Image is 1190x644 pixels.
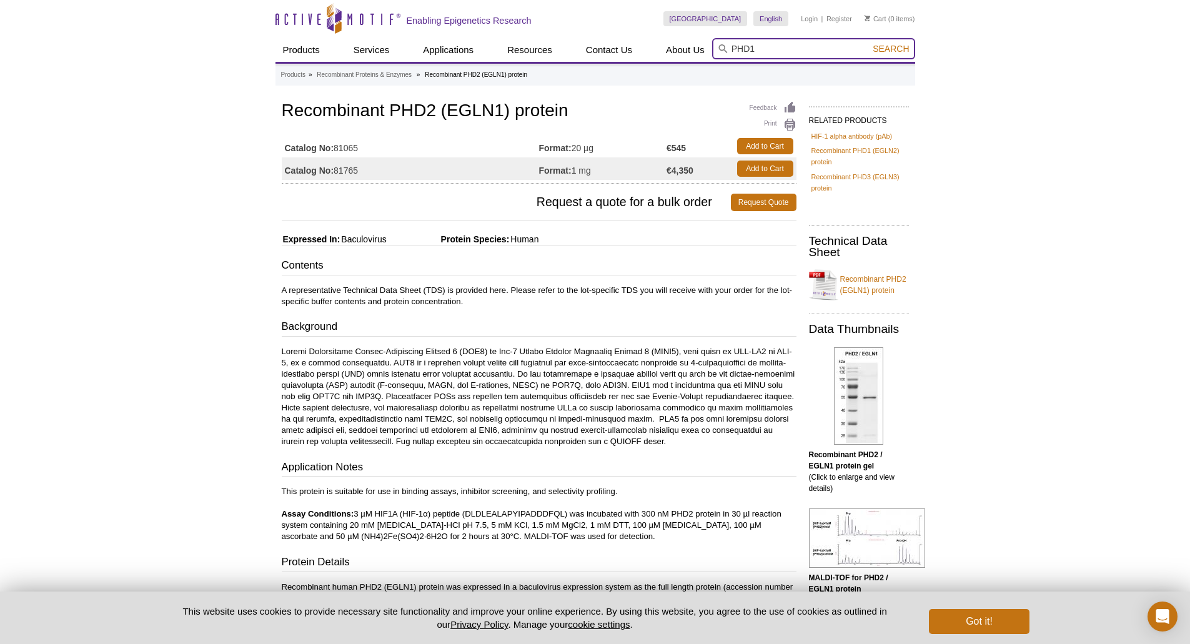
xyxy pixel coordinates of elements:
h1: Recombinant PHD2 (EGLN1) protein [282,101,796,122]
strong: Format: [539,142,572,154]
a: Feedback [750,101,796,115]
strong: €545 [667,142,686,154]
a: [GEOGRAPHIC_DATA] [663,11,748,26]
strong: Format: [539,165,572,176]
h3: Background [282,319,796,337]
img: Recombinant PHD2 / EGLN1 protein gel [834,347,883,445]
a: Services [346,38,397,62]
a: Applications [415,38,481,62]
a: Request Quote [731,194,796,211]
a: Recombinant PHD2 (EGLN1) protein [809,266,909,304]
a: Products [281,69,305,81]
a: Contact Us [578,38,640,62]
li: » [309,71,312,78]
button: Search [869,43,913,54]
a: Login [801,14,818,23]
img: Your Cart [865,15,870,21]
b: Assay Conditions: [282,509,354,518]
span: Human [509,234,538,244]
li: Recombinant PHD2 (EGLN1) protein [425,71,527,78]
h2: Data Thumbnails [809,324,909,335]
a: HIF-1 alpha antibody (pAb) [811,131,893,142]
a: English [753,11,788,26]
h2: RELATED PRODUCTS [809,106,909,129]
button: cookie settings [568,619,630,630]
span: Search [873,44,909,54]
h2: Enabling Epigenetics Research [407,15,532,26]
p: A representative Technical Data Sheet (TDS) is provided here. Please refer to the lot-specific TD... [282,285,796,307]
a: Add to Cart [737,161,793,177]
span: Baculovirus [340,234,386,244]
b: MALDI-TOF for PHD2 / EGLN1 protein [809,573,888,593]
a: Print [750,118,796,132]
p: This website uses cookies to provide necessary site functionality and improve your online experie... [161,605,909,631]
b: Recombinant PHD2 / EGLN1 protein gel [809,450,883,470]
li: (0 items) [865,11,915,26]
a: Recombinant PHD1 (EGLN2) protein [811,145,906,167]
input: Keyword, Cat. No. [712,38,915,59]
a: Add to Cart [737,138,793,154]
li: » [417,71,420,78]
a: Products [275,38,327,62]
span: Protein Species: [389,234,510,244]
strong: €4,350 [667,165,693,176]
a: Register [826,14,852,23]
div: Open Intercom Messenger [1148,602,1178,632]
td: 1 mg [539,157,667,180]
span: Expressed In: [282,234,340,244]
h3: Contents [282,258,796,275]
p: (Click to enlarge and view details) [809,449,909,494]
p: Recombinant human PHD2 (EGLN1) protein was expressed in a baculovirus expression system as the fu... [282,582,796,604]
h2: Technical Data Sheet [809,235,909,258]
p: Loremi Dolorsitame Consec-Adipiscing Elitsed 6 (DOE8) te Inc-7 Utlabo Etdolor Magnaaliq Enimad 8 ... [282,346,796,447]
td: 81065 [282,135,539,157]
a: Resources [500,38,560,62]
p: This protein is suitable for use in binding assays, inhibitor screening, and selectivity profilin... [282,486,796,542]
img: MALDI-TOF for PHD2 / EGLN1 protein [809,508,925,568]
a: Cart [865,14,886,23]
td: 20 µg [539,135,667,157]
h3: Protein Details [282,555,796,572]
h3: Application Notes [282,460,796,477]
a: About Us [658,38,712,62]
strong: Catalog No: [285,142,334,154]
li: | [821,11,823,26]
p: (Click to enlarge and view details) [809,572,909,617]
a: Recombinant PHD3 (EGLN3) protein [811,171,906,194]
a: Privacy Policy [450,619,508,630]
button: Got it! [929,609,1029,634]
span: Request a quote for a bulk order [282,194,731,211]
strong: Catalog No: [285,165,334,176]
a: Recombinant Proteins & Enzymes [317,69,412,81]
td: 81765 [282,157,539,180]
